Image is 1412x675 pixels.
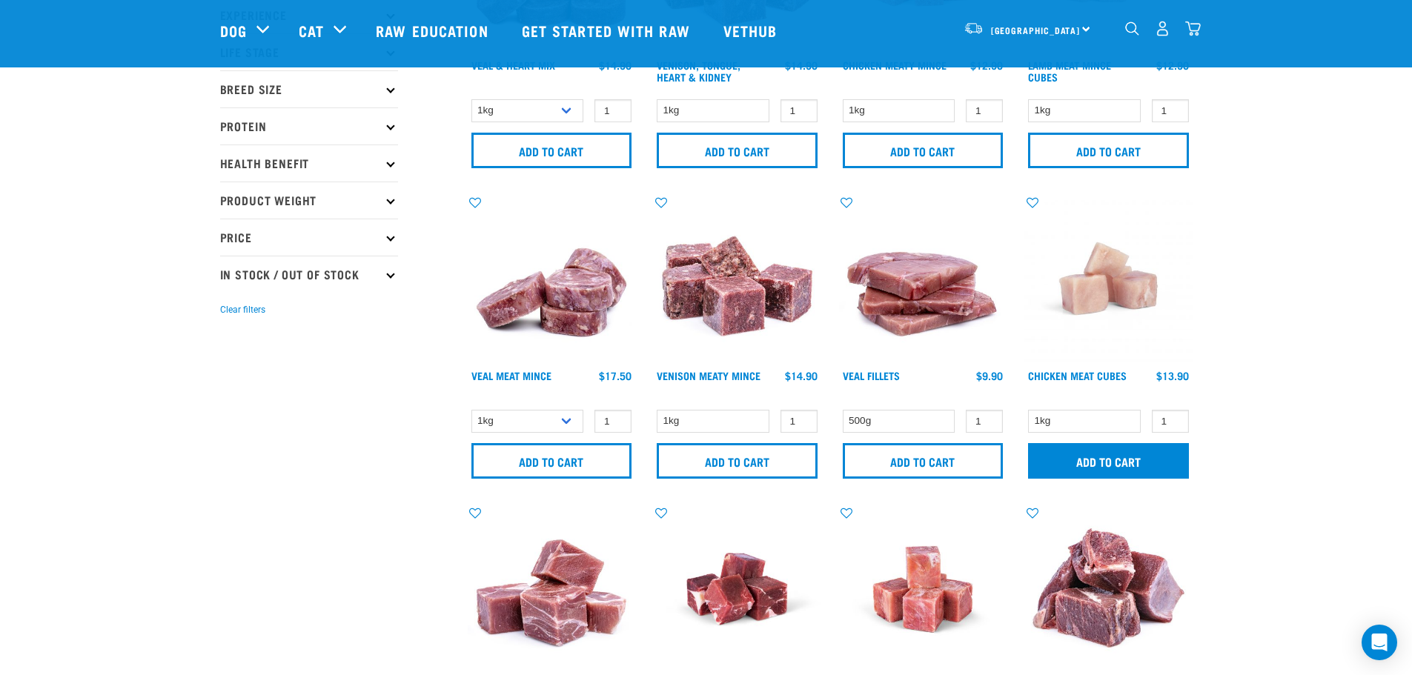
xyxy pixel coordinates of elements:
[1024,505,1193,674] img: 1181 Wild Venison Meat Cubes Boneless 01
[1028,133,1189,168] input: Add to cart
[1185,21,1201,36] img: home-icon@2x.png
[709,1,796,60] a: Vethub
[966,99,1003,122] input: 1
[220,107,398,144] p: Protein
[785,370,818,382] div: $14.90
[843,373,900,378] a: Veal Fillets
[780,410,818,433] input: 1
[220,19,247,41] a: Dog
[220,256,398,293] p: In Stock / Out Of Stock
[220,219,398,256] p: Price
[1152,410,1189,433] input: 1
[966,410,1003,433] input: 1
[991,27,1081,33] span: [GEOGRAPHIC_DATA]
[1028,373,1127,378] a: Chicken Meat Cubes
[657,133,818,168] input: Add to cart
[1024,195,1193,363] img: Chicken meat
[220,303,265,316] button: Clear filters
[1156,370,1189,382] div: $13.90
[299,19,324,41] a: Cat
[843,443,1004,479] input: Add to cart
[468,505,636,674] img: 1184 Wild Goat Meat Cubes Boneless 01
[653,195,821,363] img: 1117 Venison Meat Mince 01
[976,370,1003,382] div: $9.90
[361,1,506,60] a: Raw Education
[1152,99,1189,122] input: 1
[594,410,632,433] input: 1
[1155,21,1170,36] img: user.png
[1362,625,1397,660] div: Open Intercom Messenger
[780,99,818,122] input: 1
[657,373,760,378] a: Venison Meaty Mince
[507,1,709,60] a: Get started with Raw
[653,505,821,674] img: Sheep Meat
[599,370,632,382] div: $17.50
[471,443,632,479] input: Add to cart
[839,505,1007,674] img: Veal Meat Cubes8454
[839,195,1007,363] img: Stack Of Raw Veal Fillets
[843,133,1004,168] input: Add to cart
[220,182,398,219] p: Product Weight
[594,99,632,122] input: 1
[220,70,398,107] p: Breed Size
[964,21,984,35] img: van-moving.png
[657,443,818,479] input: Add to cart
[220,144,398,182] p: Health Benefit
[471,373,551,378] a: Veal Meat Mince
[468,195,636,363] img: 1160 Veal Meat Mince Medallions 01
[1028,443,1189,479] input: Add to cart
[1125,21,1139,36] img: home-icon-1@2x.png
[471,133,632,168] input: Add to cart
